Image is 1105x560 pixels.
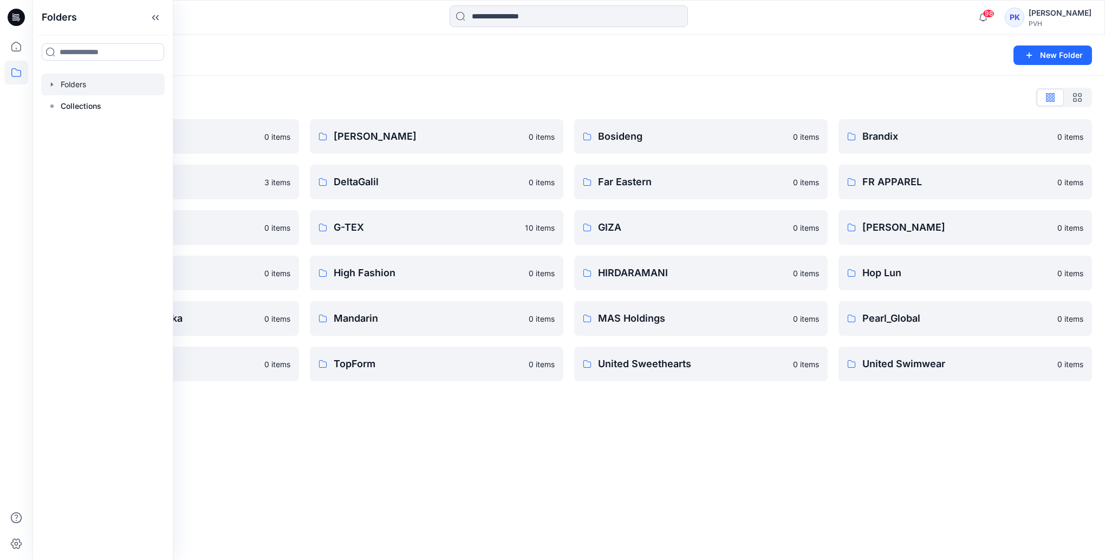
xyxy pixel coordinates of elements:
[862,311,1051,326] p: Pearl_Global
[574,210,828,245] a: GIZA0 items
[574,165,828,199] a: Far Eastern0 items
[310,210,563,245] a: G-TEX10 items
[334,311,522,326] p: Mandarin
[598,220,786,235] p: GIZA
[793,313,819,324] p: 0 items
[529,313,555,324] p: 0 items
[310,301,563,336] a: Mandarin0 items
[1057,131,1083,142] p: 0 items
[793,177,819,188] p: 0 items
[529,268,555,279] p: 0 items
[334,356,522,372] p: TopForm
[838,210,1092,245] a: [PERSON_NAME]0 items
[793,131,819,142] p: 0 items
[838,347,1092,381] a: United Swimwear0 items
[1029,6,1091,19] div: [PERSON_NAME]
[598,311,786,326] p: MAS Holdings
[1057,268,1083,279] p: 0 items
[838,301,1092,336] a: Pearl_Global0 items
[264,313,290,324] p: 0 items
[793,359,819,370] p: 0 items
[1005,8,1024,27] div: PK
[1057,177,1083,188] p: 0 items
[310,165,563,199] a: DeltaGalil0 items
[574,301,828,336] a: MAS Holdings0 items
[838,165,1092,199] a: FR APPAREL0 items
[862,356,1051,372] p: United Swimwear
[983,9,994,18] span: 98
[838,119,1092,154] a: Brandix0 items
[334,129,522,144] p: [PERSON_NAME]
[793,268,819,279] p: 0 items
[1029,19,1091,28] div: PVH
[334,220,518,235] p: G-TEX
[862,265,1051,281] p: Hop Lun
[574,119,828,154] a: Bosideng0 items
[264,222,290,233] p: 0 items
[264,268,290,279] p: 0 items
[598,265,786,281] p: HIRDARAMANI
[862,220,1051,235] p: [PERSON_NAME]
[598,356,786,372] p: United Sweethearts
[529,177,555,188] p: 0 items
[862,174,1051,190] p: FR APPAREL
[598,129,786,144] p: Bosideng
[838,256,1092,290] a: Hop Lun0 items
[1057,222,1083,233] p: 0 items
[334,265,522,281] p: High Fashion
[310,347,563,381] a: TopForm0 items
[529,359,555,370] p: 0 items
[334,174,522,190] p: DeltaGalil
[1057,313,1083,324] p: 0 items
[574,347,828,381] a: United Sweethearts0 items
[1057,359,1083,370] p: 0 items
[574,256,828,290] a: HIRDARAMANI0 items
[310,119,563,154] a: [PERSON_NAME]0 items
[529,131,555,142] p: 0 items
[264,177,290,188] p: 3 items
[264,359,290,370] p: 0 items
[525,222,555,233] p: 10 items
[793,222,819,233] p: 0 items
[264,131,290,142] p: 0 items
[598,174,786,190] p: Far Eastern
[1013,45,1092,65] button: New Folder
[310,256,563,290] a: High Fashion0 items
[61,100,101,113] p: Collections
[862,129,1051,144] p: Brandix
